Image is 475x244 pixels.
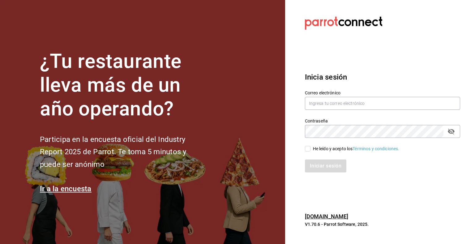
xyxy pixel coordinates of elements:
h1: ¿Tu restaurante lleva más de un año operando? [40,50,207,121]
h3: Inicia sesión [305,72,460,83]
div: He leído y acepto los [313,146,400,152]
input: Ingresa tu correo electrónico [305,97,460,110]
h2: Participa en la encuesta oficial del Industry Report 2025 de Parrot. Te toma 5 minutos y puede se... [40,133,207,171]
button: passwordField [446,126,456,137]
a: [DOMAIN_NAME] [305,213,349,220]
label: Contraseña [305,119,460,123]
p: V1.70.6 - Parrot Software, 2025. [305,221,460,227]
a: Términos y condiciones. [353,146,399,151]
a: Ir a la encuesta [40,184,92,193]
label: Correo electrónico [305,91,460,95]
